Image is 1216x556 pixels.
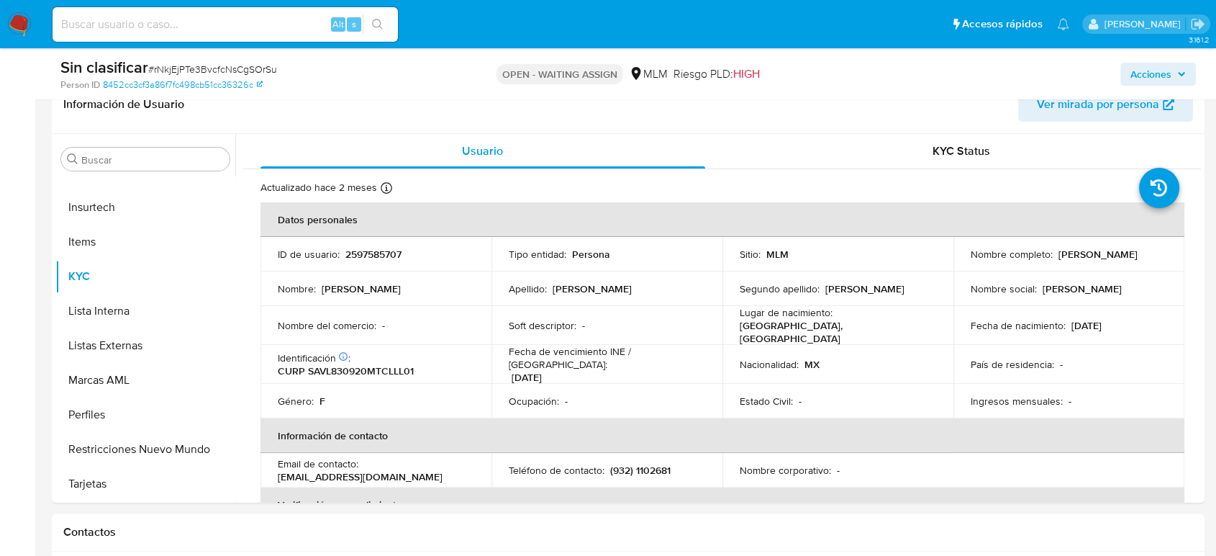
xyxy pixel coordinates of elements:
[53,15,398,34] input: Buscar usuario o caso...
[278,364,414,377] p: CURP SAVL830920MTCLLL01
[496,64,623,84] p: OPEN - WAITING ASSIGN
[260,181,377,194] p: Actualizado hace 2 meses
[55,294,235,328] button: Lista Interna
[933,143,990,159] span: KYC Status
[766,248,789,261] p: MLM
[55,190,235,225] button: Insurtech
[278,282,316,295] p: Nombre :
[67,153,78,165] button: Buscar
[148,62,277,76] span: # rNkjEjPTe3BvcfcNsCgSOrSu
[971,248,1053,261] p: Nombre completo :
[260,202,1184,237] th: Datos personales
[319,395,325,408] p: F
[1057,18,1069,30] a: Notificaciones
[55,363,235,398] button: Marcas AML
[825,282,904,295] p: [PERSON_NAME]
[572,248,610,261] p: Persona
[278,351,350,364] p: Identificación :
[382,319,385,332] p: -
[55,259,235,294] button: KYC
[740,306,832,319] p: Lugar de nacimiento :
[1190,17,1205,32] a: Salir
[804,358,820,371] p: MX
[799,395,802,408] p: -
[733,66,760,82] span: HIGH
[509,282,547,295] p: Apellido :
[278,248,340,261] p: ID de usuario :
[512,371,542,384] p: [DATE]
[1060,358,1063,371] p: -
[740,248,761,261] p: Sitio :
[63,525,1193,539] h1: Contactos
[740,358,799,371] p: Nacionalidad :
[363,14,392,35] button: search-icon
[278,395,314,408] p: Género :
[345,248,401,261] p: 2597585707
[673,66,760,82] span: Riesgo PLD:
[55,225,235,259] button: Items
[81,153,224,166] input: Buscar
[1071,319,1102,332] p: [DATE]
[462,143,503,159] span: Usuario
[260,488,1184,522] th: Verificación y cumplimiento
[971,319,1066,332] p: Fecha de nacimiento :
[60,79,100,91] b: Person ID
[962,17,1043,32] span: Accesos rápidos
[55,398,235,432] button: Perfiles
[1037,87,1159,122] span: Ver mirada por persona
[1058,248,1138,261] p: [PERSON_NAME]
[63,97,184,112] h1: Información de Usuario
[1068,395,1071,408] p: -
[971,358,1054,371] p: País de residencia :
[629,66,668,82] div: MLM
[1018,87,1193,122] button: Ver mirada por persona
[509,345,705,371] p: Fecha de vencimiento INE / [GEOGRAPHIC_DATA] :
[1104,17,1185,31] p: diego.gardunorosas@mercadolibre.com.mx
[60,55,148,79] b: Sin clasificar
[553,282,632,295] p: [PERSON_NAME]
[740,319,930,345] p: [GEOGRAPHIC_DATA], [GEOGRAPHIC_DATA]
[509,319,576,332] p: Soft descriptor :
[278,470,443,483] p: [EMAIL_ADDRESS][DOMAIN_NAME]
[55,328,235,363] button: Listas Externas
[278,319,376,332] p: Nombre del comercio :
[1130,63,1171,86] span: Acciones
[610,464,671,477] p: (932) 1102681
[278,457,358,470] p: Email de contacto :
[971,282,1037,295] p: Nombre social :
[1188,34,1209,45] span: 3.161.2
[509,464,604,477] p: Teléfono de contacto :
[582,319,585,332] p: -
[332,17,344,31] span: Alt
[352,17,356,31] span: s
[740,464,831,477] p: Nombre corporativo :
[103,79,263,91] a: 8452cc3cf3a86f7fc498cb51cc36326c
[837,464,840,477] p: -
[55,432,235,467] button: Restricciones Nuevo Mundo
[740,395,793,408] p: Estado Civil :
[509,248,566,261] p: Tipo entidad :
[1120,63,1196,86] button: Acciones
[260,418,1184,453] th: Información de contacto
[322,282,401,295] p: [PERSON_NAME]
[55,467,235,501] button: Tarjetas
[740,282,820,295] p: Segundo apellido :
[971,395,1063,408] p: Ingresos mensuales :
[509,395,559,408] p: Ocupación :
[1043,282,1122,295] p: [PERSON_NAME]
[565,395,568,408] p: -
